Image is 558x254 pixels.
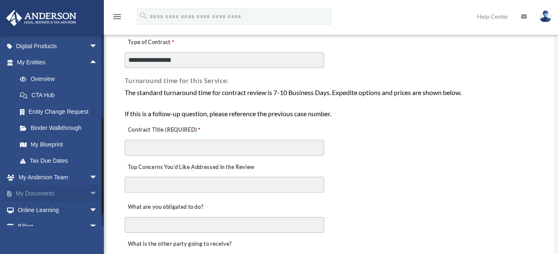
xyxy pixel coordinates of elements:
[112,12,122,22] i: menu
[125,161,257,173] label: Top Concerns You’d Like Addressed in the Review
[112,15,122,22] a: menu
[12,120,110,137] a: Binder Walkthrough
[89,54,106,71] span: arrow_drop_up
[6,38,110,54] a: Digital Productsarrow_drop_down
[12,153,110,169] a: Tax Due Dates
[89,202,106,219] span: arrow_drop_down
[6,186,110,202] a: My Documentsarrow_drop_down
[89,218,106,235] span: arrow_drop_down
[12,71,110,87] a: Overview
[125,37,208,49] label: Type of Contract
[89,186,106,203] span: arrow_drop_down
[6,202,110,218] a: Online Learningarrow_drop_down
[139,11,148,20] i: search
[6,218,110,235] a: Billingarrow_drop_down
[12,103,110,120] a: Entity Change Request
[6,54,110,71] a: My Entitiesarrow_drop_up
[89,38,106,55] span: arrow_drop_down
[539,10,552,22] img: User Pic
[125,76,229,84] span: Turnaround time for this Service:
[125,239,234,250] label: What is the other party going to receive?
[12,136,110,153] a: My Blueprint
[4,10,79,26] img: Anderson Advisors Platinum Portal
[125,87,535,119] div: The standard turnaround time for contract review is 7-10 Business Days. Expedite options and pric...
[125,202,208,213] label: What are you obligated to do?
[6,169,110,186] a: My Anderson Teamarrow_drop_down
[125,125,208,136] label: Contract Title (REQUIRED)
[89,169,106,186] span: arrow_drop_down
[12,87,110,104] a: CTA Hub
